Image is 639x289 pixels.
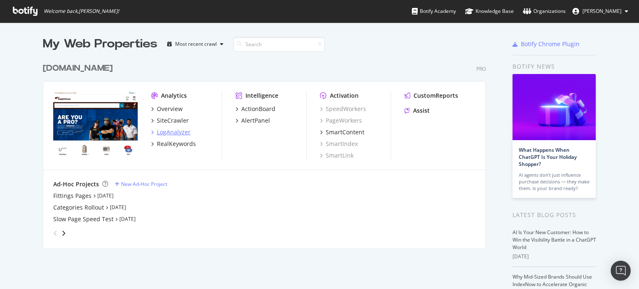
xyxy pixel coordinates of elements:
[521,40,580,48] div: Botify Chrome Plugin
[404,91,458,100] a: CustomReports
[53,215,114,223] a: Slow Page Speed Test
[44,8,119,15] span: Welcome back, [PERSON_NAME] !
[115,180,167,188] a: New Ad-Hoc Project
[412,7,456,15] div: Botify Academy
[43,62,113,74] div: [DOMAIN_NAME]
[53,203,104,212] a: Categories Rollout
[513,229,596,251] a: AI Is Your New Customer: How to Win the Visibility Battle in a ChatGPT World
[566,5,635,18] button: [PERSON_NAME]
[413,106,430,115] div: Assist
[235,105,275,113] a: ActionBoard
[611,261,631,281] div: Open Intercom Messenger
[465,7,514,15] div: Knowledge Base
[164,37,227,51] button: Most recent crawl
[582,7,622,15] span: Alejandra Roca
[97,192,114,199] a: [DATE]
[513,40,580,48] a: Botify Chrome Plugin
[50,227,61,240] div: angle-left
[175,42,217,47] div: Most recent crawl
[519,146,577,168] a: What Happens When ChatGPT Is Your Holiday Shopper?
[513,210,596,220] div: Latest Blog Posts
[161,91,187,100] div: Analytics
[519,172,589,192] div: AI agents don’t just influence purchase decisions — they make them. Is your brand ready?
[476,65,486,72] div: Pro
[320,128,364,136] a: SmartContent
[119,215,136,222] a: [DATE]
[43,36,157,52] div: My Web Properties
[61,229,67,237] div: angle-right
[157,128,191,136] div: LogAnalyzer
[43,62,116,74] a: [DOMAIN_NAME]
[110,204,126,211] a: [DATE]
[326,128,364,136] div: SmartContent
[157,105,183,113] div: Overview
[53,91,138,159] img: www.supplyhouse.com
[157,116,189,125] div: SiteCrawler
[157,140,196,148] div: RealKeywords
[151,105,183,113] a: Overview
[320,105,366,113] a: SpeedWorkers
[151,128,191,136] a: LogAnalyzer
[53,180,99,188] div: Ad-Hoc Projects
[320,140,358,148] a: SmartIndex
[245,91,278,100] div: Intelligence
[513,62,596,71] div: Botify news
[241,105,275,113] div: ActionBoard
[121,180,167,188] div: New Ad-Hoc Project
[151,116,189,125] a: SiteCrawler
[513,74,596,140] img: What Happens When ChatGPT Is Your Holiday Shopper?
[404,106,430,115] a: Assist
[523,7,566,15] div: Organizations
[241,116,270,125] div: AlertPanel
[151,140,196,148] a: RealKeywords
[235,116,270,125] a: AlertPanel
[330,91,359,100] div: Activation
[53,192,92,200] a: Fittings Pages
[320,151,354,160] a: SmartLink
[320,116,362,125] a: PageWorkers
[43,52,493,248] div: grid
[233,37,325,52] input: Search
[513,253,596,260] div: [DATE]
[414,91,458,100] div: CustomReports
